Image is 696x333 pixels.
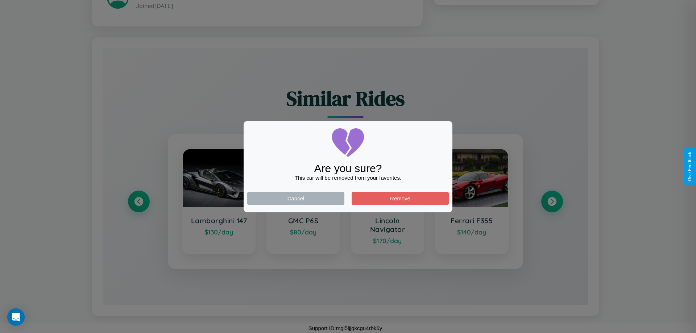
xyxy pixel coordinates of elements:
div: Open Intercom Messenger [7,308,25,326]
button: Cancel [247,192,344,205]
img: broken-heart [330,125,366,161]
div: This car will be removed from your favorites. [247,175,449,181]
button: Remove [352,192,449,205]
div: Give Feedback [687,152,692,181]
div: Are you sure? [247,162,449,175]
